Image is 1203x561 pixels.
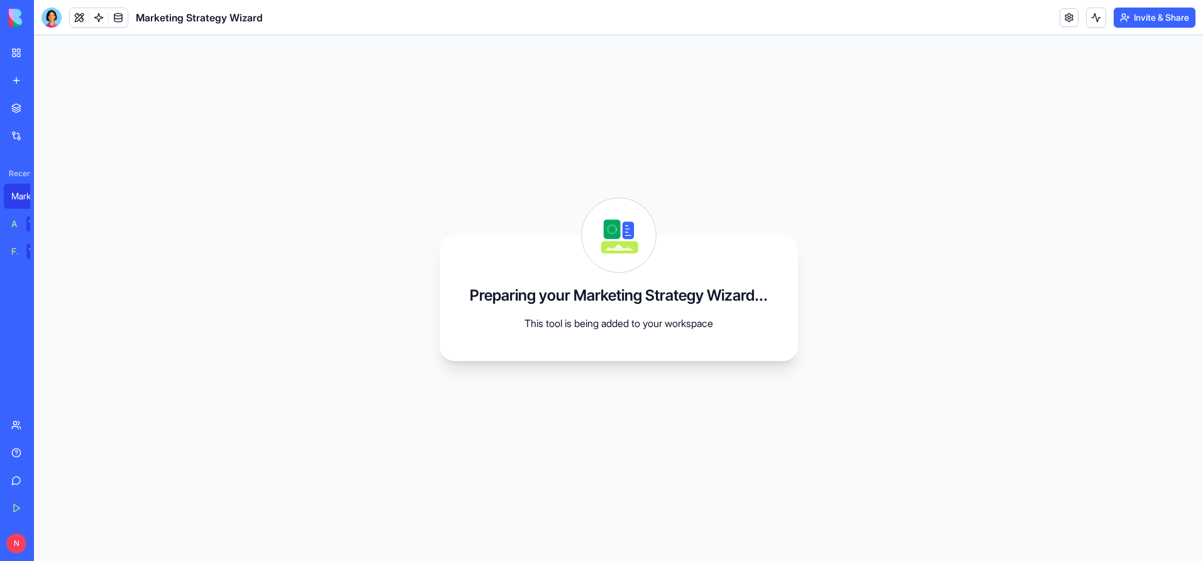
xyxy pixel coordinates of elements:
[11,218,18,230] div: AI Logo Generator
[136,10,263,25] span: Marketing Strategy Wizard
[4,239,54,264] a: Feedback FormTRY
[26,216,47,231] div: TRY
[11,245,18,258] div: Feedback Form
[4,184,54,209] a: Marketing Strategy Wizard
[6,533,26,553] span: N
[493,316,745,331] p: This tool is being added to your workspace
[9,9,87,26] img: logo
[26,244,47,259] div: TRY
[4,211,54,236] a: AI Logo GeneratorTRY
[470,286,768,306] h3: Preparing your Marketing Strategy Wizard...
[11,190,47,203] div: Marketing Strategy Wizard
[1114,8,1195,28] button: Invite & Share
[4,169,30,179] span: Recent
